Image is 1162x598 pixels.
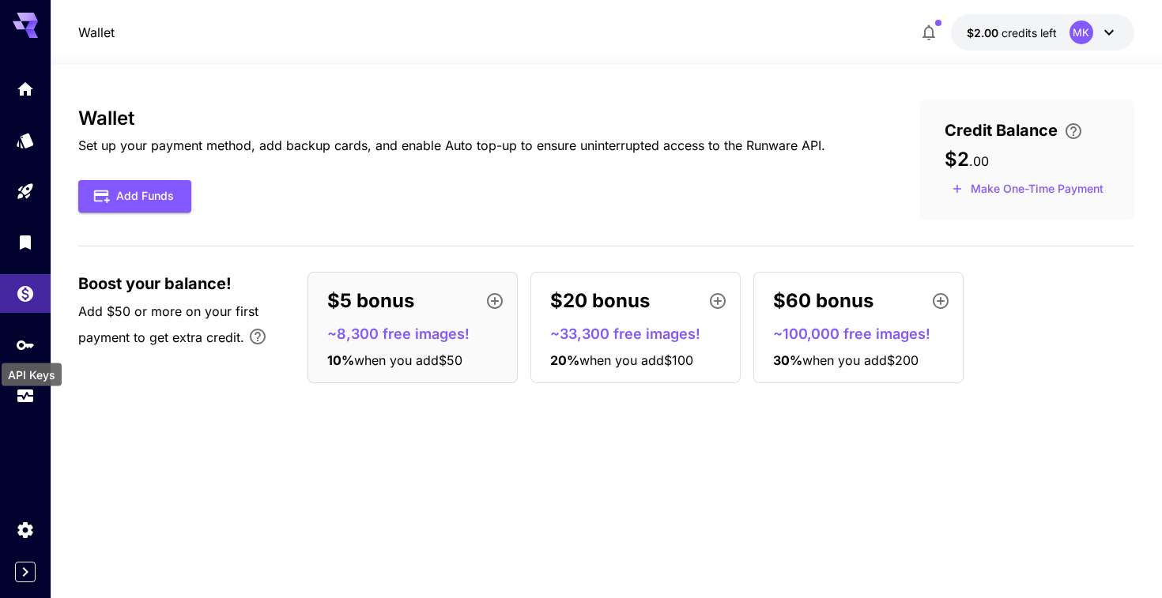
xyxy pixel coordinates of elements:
p: ~8,300 free images! [327,323,511,344]
p: $5 bonus [327,287,414,315]
span: 10 % [327,352,354,368]
span: 20 % [550,352,579,368]
div: Models [16,126,35,145]
span: Credit Balance [945,118,1058,142]
p: ~100,000 free images! [773,323,956,344]
span: when you add $100 [579,352,693,368]
p: $20 bonus [550,287,650,315]
button: Expand sidebar [15,562,36,582]
span: $2 [945,148,969,171]
button: Bonus applies only to your first payment, up to 30% on the first $1,000. [242,321,274,352]
div: MK [1070,21,1093,44]
a: Wallet [78,23,115,42]
p: Set up your payment method, add backup cards, and enable Auto top-up to ensure uninterrupted acce... [78,136,825,155]
div: Home [16,74,35,94]
button: Enter your card details and choose an Auto top-up amount to avoid service interruptions. We'll au... [1058,122,1089,141]
div: API Keys [16,335,35,355]
p: ~33,300 free images! [550,323,734,344]
span: Boost your balance! [78,272,232,295]
div: Wallet [16,279,35,299]
nav: breadcrumb [78,23,115,42]
div: Library [16,228,35,247]
div: API Keys [2,363,62,386]
p: $60 bonus [773,287,873,315]
span: credits left [1002,26,1057,39]
button: Make a one-time, non-recurring payment [945,177,1111,201]
div: $2.00 [967,24,1057,41]
span: when you add $50 [354,352,462,368]
button: $2.00MK [951,14,1134,51]
button: Add Funds [78,180,191,212]
div: Settings [16,520,35,540]
span: . 00 [969,153,989,169]
span: 30 % [773,352,802,368]
div: Playground [16,176,35,196]
span: when you add $200 [802,352,919,368]
div: Usage [16,386,35,406]
span: $2.00 [967,26,1002,39]
span: Add $50 or more on your first payment to get extra credit. [78,303,258,345]
h3: Wallet [78,107,825,130]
